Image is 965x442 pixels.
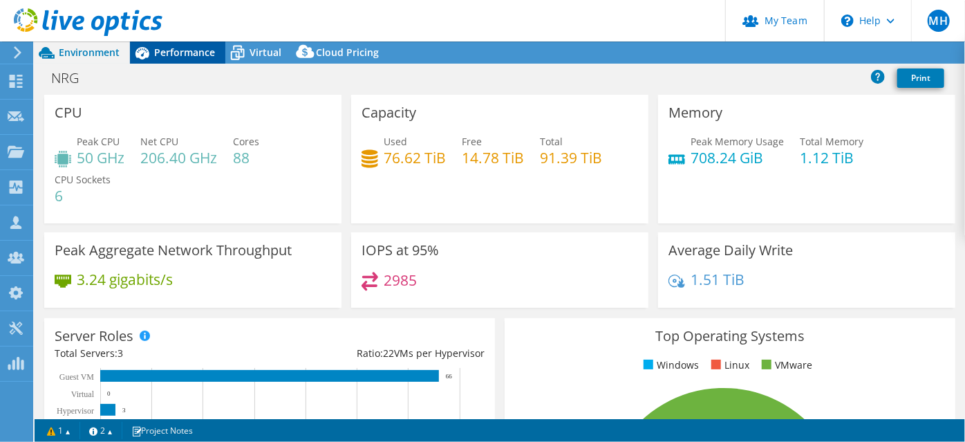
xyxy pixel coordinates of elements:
[270,346,485,361] div: Ratio: VMs per Hypervisor
[691,272,744,287] h4: 1.51 TiB
[384,135,407,148] span: Used
[57,406,94,416] text: Hypervisor
[540,135,563,148] span: Total
[383,347,394,360] span: 22
[140,150,217,165] h4: 206.40 GHz
[316,46,379,59] span: Cloud Pricing
[362,243,439,258] h3: IOPS at 95%
[55,243,292,258] h3: Peak Aggregate Network Throughput
[233,135,259,148] span: Cores
[140,135,178,148] span: Net CPU
[55,105,82,120] h3: CPU
[515,329,945,344] h3: Top Operating Systems
[250,46,281,59] span: Virtual
[668,105,722,120] h3: Memory
[59,372,94,382] text: Guest VM
[384,150,446,165] h4: 76.62 TiB
[79,422,122,439] a: 2
[540,150,602,165] h4: 91.39 TiB
[691,135,784,148] span: Peak Memory Usage
[668,243,793,258] h3: Average Daily Write
[897,68,944,88] a: Print
[45,71,100,86] h1: NRG
[55,188,111,203] h4: 6
[118,347,123,360] span: 3
[59,46,120,59] span: Environment
[800,150,863,165] h4: 1.12 TiB
[758,358,812,373] li: VMware
[55,346,270,361] div: Total Servers:
[122,407,126,414] text: 3
[77,272,173,287] h4: 3.24 gigabits/s
[55,173,111,186] span: CPU Sockets
[362,105,416,120] h3: Capacity
[55,329,133,344] h3: Server Roles
[77,150,124,165] h4: 50 GHz
[107,390,111,397] text: 0
[384,273,417,288] h4: 2985
[233,150,259,165] h4: 88
[77,135,120,148] span: Peak CPU
[37,422,80,439] a: 1
[71,389,95,399] text: Virtual
[708,358,749,373] li: Linux
[446,373,453,380] text: 66
[462,135,482,148] span: Free
[691,150,784,165] h4: 708.24 GiB
[640,358,699,373] li: Windows
[841,15,854,27] svg: \n
[462,150,524,165] h4: 14.78 TiB
[928,10,950,32] span: MH
[122,422,203,439] a: Project Notes
[154,46,215,59] span: Performance
[800,135,863,148] span: Total Memory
